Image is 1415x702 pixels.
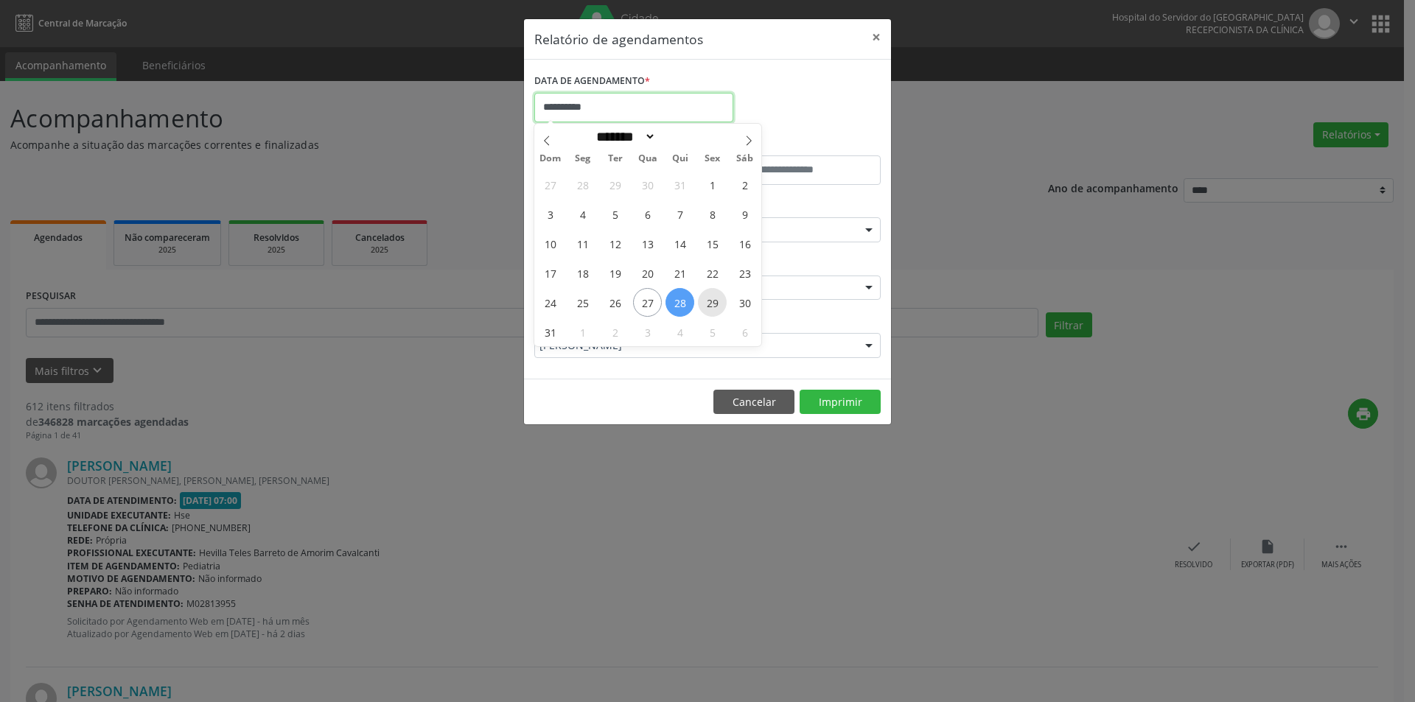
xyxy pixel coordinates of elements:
span: Ter [599,154,632,164]
span: Agosto 24, 2025 [536,288,565,317]
label: DATA DE AGENDAMENTO [534,70,650,93]
span: Setembro 4, 2025 [665,317,694,346]
span: Agosto 27, 2025 [633,288,662,317]
span: Agosto 3, 2025 [536,200,565,228]
button: Imprimir [800,390,881,415]
span: Agosto 10, 2025 [536,229,565,258]
span: Agosto 9, 2025 [730,200,759,228]
span: Agosto 21, 2025 [665,259,694,287]
span: Agosto 4, 2025 [568,200,597,228]
span: Agosto 30, 2025 [730,288,759,317]
span: Setembro 3, 2025 [633,317,662,346]
span: Agosto 11, 2025 [568,229,597,258]
span: Agosto 6, 2025 [633,200,662,228]
label: ATÉ [711,133,881,155]
span: Agosto 5, 2025 [601,200,629,228]
span: Agosto 23, 2025 [730,259,759,287]
span: Julho 27, 2025 [536,170,565,199]
span: Agosto 25, 2025 [568,288,597,317]
span: Agosto 8, 2025 [698,200,727,228]
span: Agosto 16, 2025 [730,229,759,258]
span: Agosto 7, 2025 [665,200,694,228]
span: Agosto 18, 2025 [568,259,597,287]
span: Setembro 1, 2025 [568,317,597,346]
span: Setembro 5, 2025 [698,317,727,346]
span: Agosto 12, 2025 [601,229,629,258]
span: Agosto 13, 2025 [633,229,662,258]
span: Agosto 28, 2025 [665,288,694,317]
select: Month [591,129,656,144]
span: Agosto 20, 2025 [633,259,662,287]
span: Dom [534,154,567,164]
span: Agosto 17, 2025 [536,259,565,287]
span: Agosto 22, 2025 [698,259,727,287]
span: Setembro 2, 2025 [601,317,629,346]
span: Qui [664,154,696,164]
span: Julho 31, 2025 [665,170,694,199]
span: Sex [696,154,729,164]
span: Sáb [729,154,761,164]
span: Agosto 26, 2025 [601,288,629,317]
span: Qua [632,154,664,164]
span: Julho 29, 2025 [601,170,629,199]
span: Julho 28, 2025 [568,170,597,199]
span: Agosto 1, 2025 [698,170,727,199]
button: Cancelar [713,390,794,415]
h5: Relatório de agendamentos [534,29,703,49]
span: Agosto 29, 2025 [698,288,727,317]
span: Agosto 19, 2025 [601,259,629,287]
span: Seg [567,154,599,164]
span: Julho 30, 2025 [633,170,662,199]
button: Close [862,19,891,55]
span: Setembro 6, 2025 [730,317,759,346]
span: Agosto 15, 2025 [698,229,727,258]
span: Agosto 14, 2025 [665,229,694,258]
input: Year [656,129,705,144]
span: Agosto 31, 2025 [536,317,565,346]
span: Agosto 2, 2025 [730,170,759,199]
